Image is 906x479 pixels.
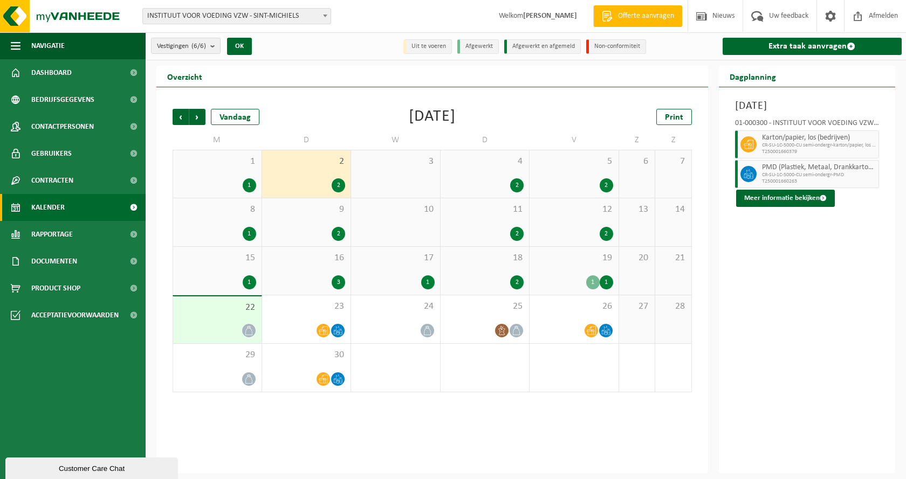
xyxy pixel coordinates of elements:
td: W [351,130,441,150]
div: 2 [510,275,524,289]
span: Bedrijfsgegevens [31,86,94,113]
span: 28 [661,301,685,313]
div: 1 [586,275,600,289]
span: 16 [267,252,346,264]
span: Vestigingen [157,38,206,54]
span: Product Shop [31,275,80,302]
count: (6/6) [191,43,206,50]
strong: [PERSON_NAME] [523,12,577,20]
span: 1 [179,156,256,168]
span: 29 [179,349,256,361]
span: 5 [535,156,613,168]
span: 23 [267,301,346,313]
span: 4 [446,156,524,168]
td: M [173,130,262,150]
span: CR-SU-1C-5000-CU semi-ondergr-PMD [762,172,876,178]
span: 11 [446,204,524,216]
span: 9 [267,204,346,216]
div: 1 [421,275,435,289]
td: Z [655,130,691,150]
span: 19 [535,252,613,264]
li: Uit te voeren [403,39,452,54]
div: 2 [510,227,524,241]
span: 18 [446,252,524,264]
span: Contracten [31,167,73,194]
span: INSTITUUT VOOR VOEDING VZW - SINT-MICHIELS [143,9,331,24]
div: 1 [243,178,256,192]
div: 2 [600,178,613,192]
span: Navigatie [31,32,65,59]
span: 22 [179,302,256,314]
span: INSTITUUT VOOR VOEDING VZW - SINT-MICHIELS [142,8,331,24]
span: 17 [356,252,435,264]
span: 21 [661,252,685,264]
div: Vandaag [211,109,259,125]
span: PMD (Plastiek, Metaal, Drankkartons) (bedrijven) [762,163,876,172]
li: Afgewerkt [457,39,499,54]
td: D [262,130,352,150]
span: 10 [356,204,435,216]
span: 8 [179,204,256,216]
span: Offerte aanvragen [615,11,677,22]
h3: [DATE] [735,98,880,114]
span: 20 [624,252,649,264]
div: 3 [332,275,345,289]
span: T250001660379 [762,149,876,155]
span: 27 [624,301,649,313]
div: 2 [332,178,345,192]
span: T250001660263 [762,178,876,185]
span: Gebruikers [31,140,72,167]
span: 15 [179,252,256,264]
span: 7 [661,156,685,168]
a: Extra taak aanvragen [723,38,902,55]
div: 2 [510,178,524,192]
span: 6 [624,156,649,168]
h2: Dagplanning [719,66,787,87]
span: Karton/papier, los (bedrijven) [762,134,876,142]
span: 2 [267,156,346,168]
span: Print [665,113,683,122]
span: CR-SU-1C-5000-CU semi-ondergr-karton/papier, los (bedrijven) [762,142,876,149]
td: V [530,130,619,150]
span: Volgende [189,109,205,125]
button: OK [227,38,252,55]
span: 13 [624,204,649,216]
div: 2 [600,227,613,241]
td: D [441,130,530,150]
span: 3 [356,156,435,168]
a: Print [656,109,692,125]
span: 14 [661,204,685,216]
span: Contactpersonen [31,113,94,140]
button: Meer informatie bekijken [736,190,835,207]
div: 1 [243,227,256,241]
div: 2 [332,227,345,241]
span: 30 [267,349,346,361]
div: 1 [243,275,256,289]
a: Offerte aanvragen [593,5,682,27]
span: 24 [356,301,435,313]
div: [DATE] [409,109,456,125]
li: Afgewerkt en afgemeld [504,39,581,54]
span: Documenten [31,248,77,275]
span: Acceptatievoorwaarden [31,302,119,329]
td: Z [619,130,655,150]
span: 26 [535,301,613,313]
span: Dashboard [31,59,72,86]
span: 12 [535,204,613,216]
span: Kalender [31,194,65,221]
div: 1 [600,275,613,289]
span: 25 [446,301,524,313]
li: Non-conformiteit [586,39,646,54]
span: Rapportage [31,221,73,248]
h2: Overzicht [156,66,213,87]
span: Vorige [173,109,189,125]
div: 01-000300 - INSTITUUT VOOR VOEDING VZW - SINT-MICHIELS [735,120,880,130]
button: Vestigingen(6/6) [151,38,221,54]
iframe: chat widget [5,455,180,479]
